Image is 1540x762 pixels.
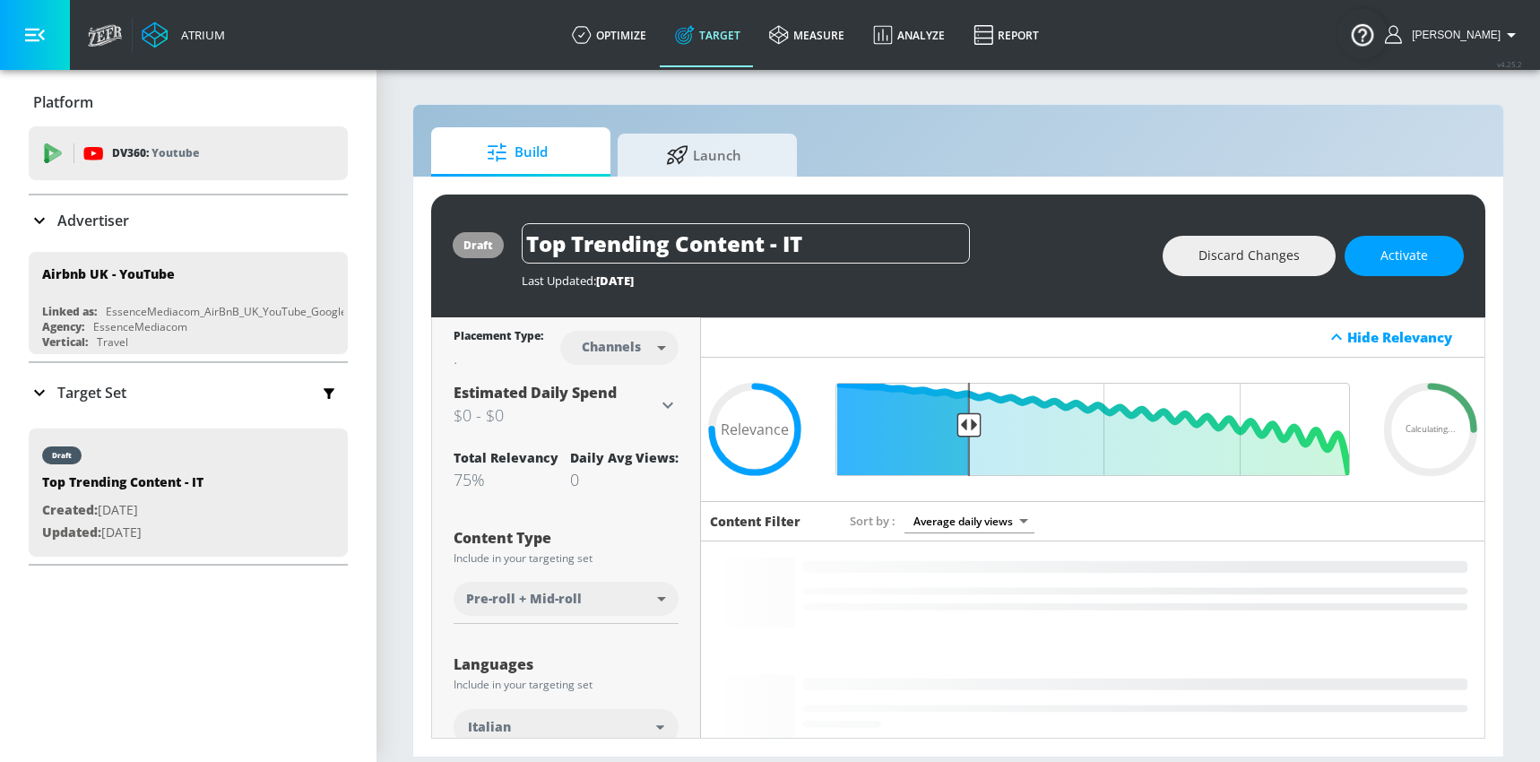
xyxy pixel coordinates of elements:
[29,77,348,127] div: Platform
[42,501,98,518] span: Created:
[57,383,126,403] p: Target Set
[42,265,175,282] div: Airbnb UK - YouTube
[468,718,511,736] span: Italian
[454,328,543,347] div: Placement Type:
[1337,9,1388,59] button: Open Resource Center
[1380,245,1428,267] span: Activate
[57,211,129,230] p: Advertiser
[106,304,366,319] div: EssenceMediacom_AirBnB_UK_YouTube_GoogleAds
[904,509,1034,533] div: Average daily views
[701,317,1484,358] div: Hide Relevancy
[42,524,101,541] span: Updated:
[1406,425,1456,434] span: Calculating...
[42,473,203,499] div: Top Trending Content - IT
[1198,245,1300,267] span: Discard Changes
[29,429,348,557] div: draftTop Trending Content - ITCreated:[DATE]Updated:[DATE]
[959,3,1053,67] a: Report
[454,680,679,690] div: Include in your targeting set
[42,334,88,350] div: Vertical:
[454,709,679,745] div: Italian
[710,513,800,530] h6: Content Filter
[454,403,657,428] h3: $0 - $0
[454,531,679,545] div: Content Type
[33,92,93,112] p: Platform
[112,143,199,163] p: DV360:
[42,304,97,319] div: Linked as:
[1405,29,1501,41] span: login as: veronica.hernandez@zefr.com
[93,319,187,334] div: EssenceMediacom
[466,590,582,608] span: Pre-roll + Mid-roll
[142,22,225,48] a: Atrium
[636,134,772,177] span: Launch
[42,319,84,334] div: Agency:
[42,499,203,522] p: [DATE]
[826,383,1359,476] input: Final Threshold
[558,3,661,67] a: optimize
[755,3,859,67] a: measure
[1497,59,1522,69] span: v 4.25.2
[29,126,348,180] div: DV360: Youtube
[29,195,348,246] div: Advertiser
[454,657,679,671] div: Languages
[151,143,199,162] p: Youtube
[29,363,348,422] div: Target Set
[596,273,634,289] span: [DATE]
[570,469,679,490] div: 0
[454,383,617,403] span: Estimated Daily Spend
[1385,24,1522,46] button: [PERSON_NAME]
[661,3,755,67] a: Target
[454,383,679,428] div: Estimated Daily Spend$0 - $0
[1163,236,1336,276] button: Discard Changes
[721,422,789,437] span: Relevance
[1345,236,1464,276] button: Activate
[174,27,225,43] div: Atrium
[52,451,72,460] div: draft
[859,3,959,67] a: Analyze
[454,553,679,564] div: Include in your targeting set
[463,238,493,253] div: draft
[1347,328,1475,346] div: Hide Relevancy
[29,252,348,354] div: Airbnb UK - YouTubeLinked as:EssenceMediacom_AirBnB_UK_YouTube_GoogleAdsAgency:EssenceMediacomVer...
[449,131,585,174] span: Build
[454,449,558,466] div: Total Relevancy
[42,522,203,544] p: [DATE]
[522,273,1145,289] div: Last Updated:
[850,513,895,529] span: Sort by
[570,449,679,466] div: Daily Avg Views:
[454,469,558,490] div: 75%
[97,334,128,350] div: Travel
[573,339,650,354] div: Channels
